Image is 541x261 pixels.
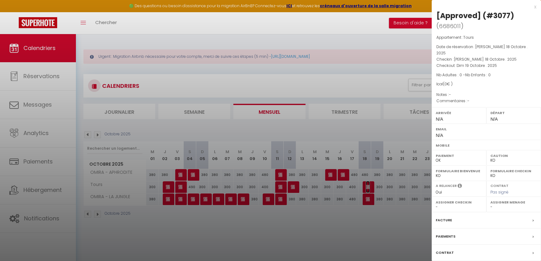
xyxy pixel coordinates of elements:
[436,249,454,256] label: Contrat
[436,44,528,56] span: [PERSON_NAME] 18 Octobre . 2025
[436,233,455,240] label: Paiements
[449,92,451,97] span: -
[436,81,536,87] div: Ical
[436,34,536,41] p: Appartement :
[436,142,537,148] label: Mobile
[436,117,443,122] span: N/A
[443,81,453,87] span: ( € )
[436,133,443,138] span: N/A
[436,110,482,116] label: Arrivée
[5,3,24,21] button: Ouvrir le widget de chat LiveChat
[444,81,447,87] span: 0
[436,217,452,223] label: Facture
[458,183,462,190] i: Sélectionner OUI si vous souhaiter envoyer les séquences de messages post-checkout
[439,22,461,30] span: 6686011
[436,11,514,21] div: [Approved] (#3077)
[490,168,537,174] label: Formulaire Checkin
[490,183,509,187] label: Contrat
[436,63,536,69] p: Checkout :
[490,117,498,122] span: N/A
[465,72,491,78] span: Nb Enfants : 0
[436,98,536,104] p: Commentaires :
[436,168,482,174] label: Formulaire Bienvenue
[454,57,517,62] span: [PERSON_NAME] 18 Octobre . 2025
[436,44,536,56] p: Date de réservation :
[490,153,537,159] label: Caution
[463,35,474,40] span: Tours
[467,98,469,103] span: -
[457,63,497,68] span: Dim 19 Octobre . 2025
[436,153,482,159] label: Paiement
[490,199,537,205] label: Assigner Menage
[436,126,537,132] label: Email
[436,92,536,98] p: Notes :
[490,189,509,195] span: Pas signé
[490,110,537,116] label: Départ
[436,72,491,78] span: Nb Adultes : 0 -
[436,22,464,30] span: ( )
[436,56,536,63] p: Checkin :
[432,3,536,11] div: x
[436,199,482,205] label: Assigner Checkin
[436,183,457,188] label: A relancer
